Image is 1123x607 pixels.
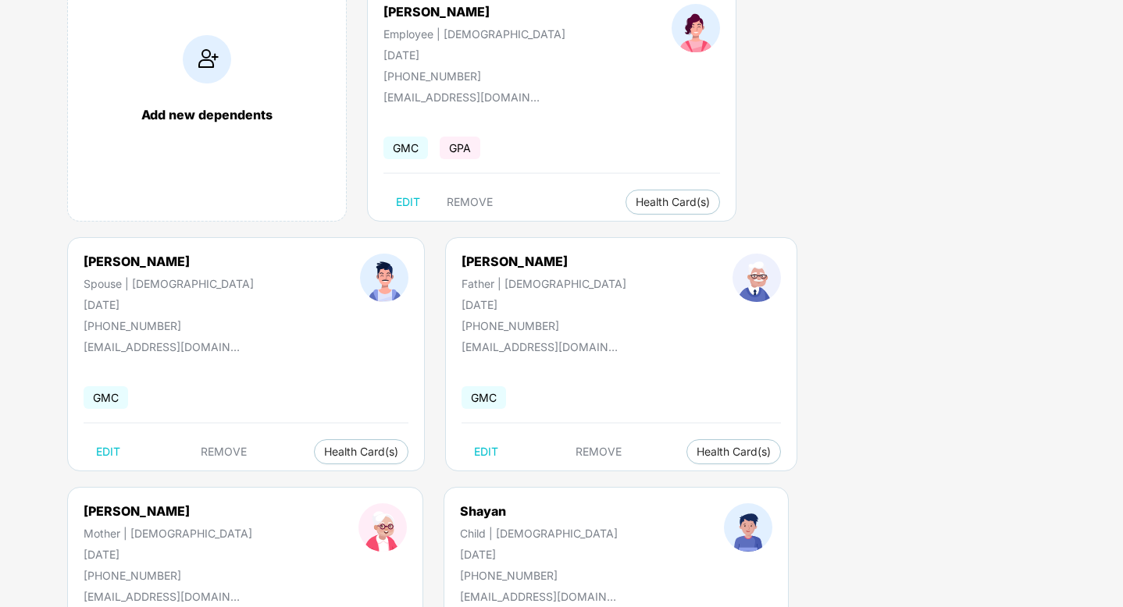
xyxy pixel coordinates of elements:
[460,590,616,603] div: [EMAIL_ADDRESS][DOMAIN_NAME]
[383,91,540,104] div: [EMAIL_ADDRESS][DOMAIN_NAME]
[84,503,252,519] div: [PERSON_NAME]
[96,445,120,458] span: EDIT
[462,386,506,409] span: GMC
[563,439,634,464] button: REMOVE
[434,190,505,215] button: REMOVE
[314,439,408,464] button: Health Card(s)
[462,340,618,353] div: [EMAIL_ADDRESS][DOMAIN_NAME]
[576,445,622,458] span: REMOVE
[84,590,240,603] div: [EMAIL_ADDRESS][DOMAIN_NAME]
[697,448,771,456] span: Health Card(s)
[201,445,247,458] span: REMOVE
[84,298,254,311] div: [DATE]
[84,386,128,409] span: GMC
[474,445,498,458] span: EDIT
[383,27,565,41] div: Employee | [DEMOGRAPHIC_DATA]
[183,35,231,83] img: addIcon
[84,254,254,269] div: [PERSON_NAME]
[462,277,626,290] div: Father | [DEMOGRAPHIC_DATA]
[462,439,511,464] button: EDIT
[84,439,133,464] button: EDIT
[460,503,618,519] div: Shayan
[462,254,626,269] div: [PERSON_NAME]
[383,190,433,215] button: EDIT
[460,569,618,582] div: [PHONE_NUMBER]
[84,340,240,353] div: [EMAIL_ADDRESS][DOMAIN_NAME]
[672,4,720,52] img: profileImage
[358,503,407,552] img: profileImage
[462,319,626,332] div: [PHONE_NUMBER]
[447,196,493,208] span: REMOVE
[84,569,252,582] div: [PHONE_NUMBER]
[84,548,252,561] div: [DATE]
[188,439,259,464] button: REMOVE
[733,254,781,302] img: profileImage
[383,69,565,83] div: [PHONE_NUMBER]
[460,527,618,540] div: Child | [DEMOGRAPHIC_DATA]
[383,137,428,159] span: GMC
[84,107,330,122] div: Add new dependents
[84,319,254,332] div: [PHONE_NUMBER]
[440,137,480,159] span: GPA
[462,298,626,311] div: [DATE]
[396,196,420,208] span: EDIT
[383,4,565,20] div: [PERSON_NAME]
[84,277,254,290] div: Spouse | [DEMOGRAPHIC_DATA]
[460,548,618,561] div: [DATE]
[626,190,720,215] button: Health Card(s)
[324,448,398,456] span: Health Card(s)
[686,439,781,464] button: Health Card(s)
[383,48,565,62] div: [DATE]
[724,503,772,552] img: profileImage
[360,254,408,302] img: profileImage
[636,198,710,206] span: Health Card(s)
[84,527,252,540] div: Mother | [DEMOGRAPHIC_DATA]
